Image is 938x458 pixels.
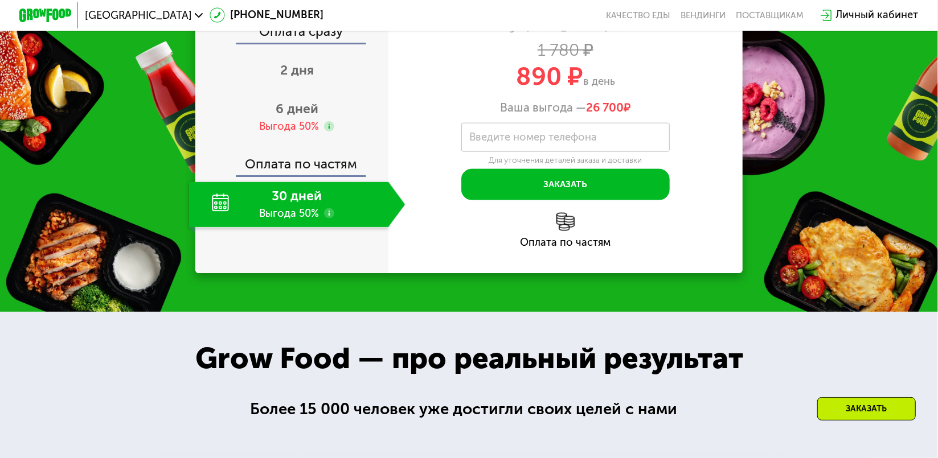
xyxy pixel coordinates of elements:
span: в день [583,75,615,88]
span: 26 700 [586,101,624,114]
div: Более 15 000 человек уже достигли своих целей с нами [250,397,688,422]
div: поставщикам [736,10,804,20]
div: Личный кабинет [836,7,919,23]
a: Качество еды [606,10,670,20]
span: [GEOGRAPHIC_DATA] [85,10,192,20]
div: Ваша выгода — [388,101,743,115]
span: 2 дня [280,63,314,78]
div: Выгода 50% [259,119,319,134]
span: ₽ [586,101,631,115]
div: Для уточнения деталей заказа и доставки [461,155,670,166]
a: [PHONE_NUMBER] [210,7,324,23]
button: Заказать [461,169,670,200]
label: Введите номер телефона [470,134,597,141]
div: Grow Food — про реальный результат [174,336,765,381]
div: Оплата по частям [388,237,743,247]
div: Оплата сразу [196,26,388,43]
span: 6 дней [276,101,318,117]
span: 890 ₽ [516,61,583,91]
div: Заказать [817,397,916,420]
img: l6xcnZfty9opOoJh.png [556,213,575,231]
a: Вендинги [681,10,726,20]
div: 1 780 ₽ [388,43,743,57]
div: Оплата по частям [196,146,388,176]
